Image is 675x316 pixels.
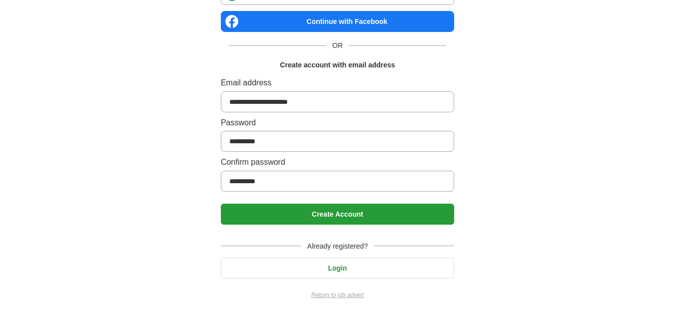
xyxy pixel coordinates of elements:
[221,204,454,225] button: Create Account
[221,264,454,272] a: Login
[280,59,395,70] h1: Create account with email address
[301,241,374,252] span: Already registered?
[326,40,349,51] span: OR
[221,116,454,129] label: Password
[221,76,454,89] label: Email address
[221,291,454,300] a: Return to job advert
[221,11,454,32] a: Continue with Facebook
[221,258,454,279] button: Login
[221,156,454,169] label: Confirm password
